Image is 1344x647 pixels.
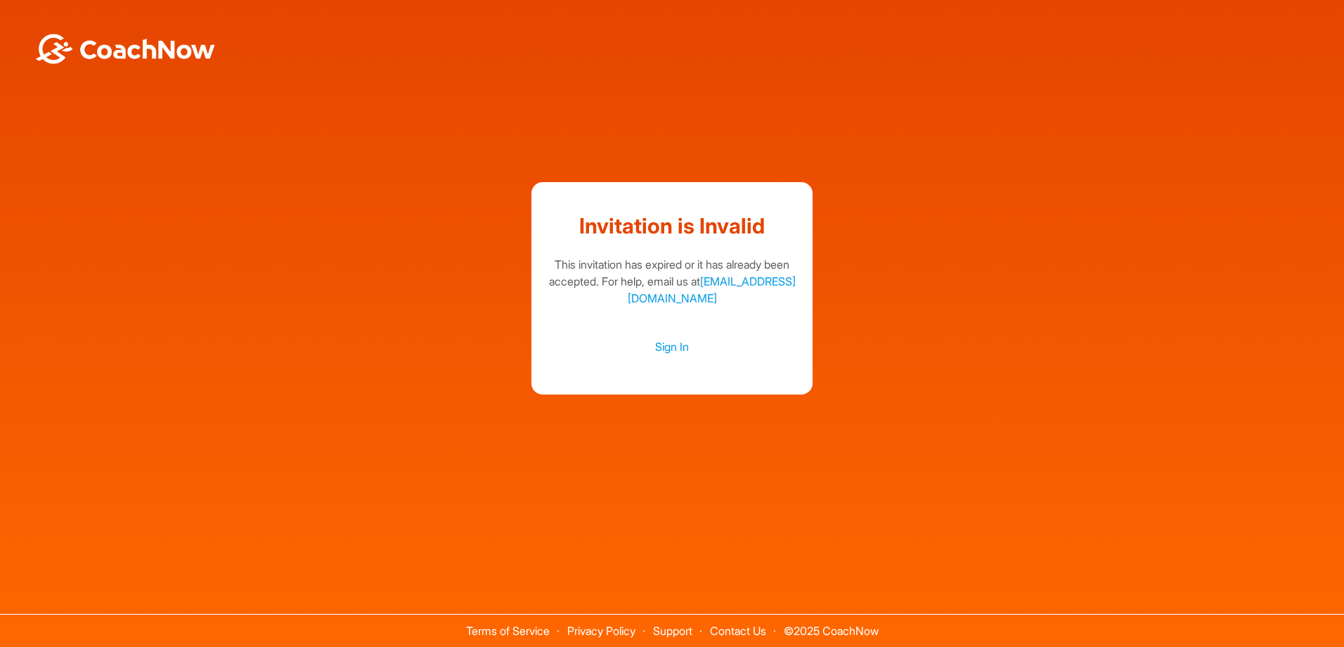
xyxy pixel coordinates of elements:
a: Contact Us [710,624,766,638]
img: BwLJSsUCoWCh5upNqxVrqldRgqLPVwmV24tXu5FoVAoFEpwwqQ3VIfuoInZCoVCoTD4vwADAC3ZFMkVEQFDAAAAAElFTkSuQmCC [34,34,217,64]
h1: Invitation is Invalid [545,210,799,242]
a: Privacy Policy [567,624,635,638]
a: Support [653,624,692,638]
div: This invitation has expired or it has already been accepted. For help, email us at [545,256,799,307]
a: [EMAIL_ADDRESS][DOMAIN_NAME] [628,274,796,305]
a: Terms of Service [466,624,550,638]
span: © 2025 CoachNow [777,615,886,636]
a: Sign In [545,338,799,356]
